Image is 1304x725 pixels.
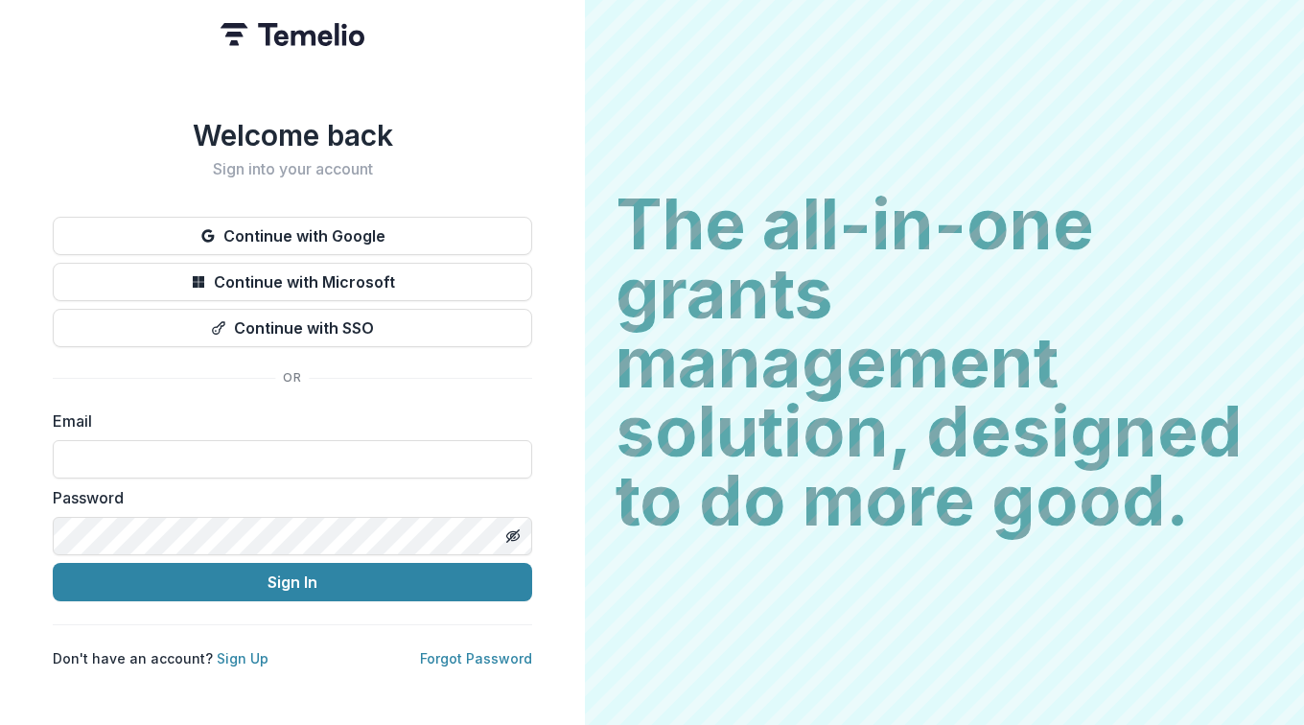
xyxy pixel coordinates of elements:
button: Continue with SSO [53,309,532,347]
img: Temelio [221,23,364,46]
button: Continue with Google [53,217,532,255]
label: Email [53,409,521,433]
a: Sign Up [217,650,268,667]
button: Sign In [53,563,532,601]
label: Password [53,486,521,509]
h2: Sign into your account [53,160,532,178]
h1: Welcome back [53,118,532,152]
a: Forgot Password [420,650,532,667]
button: Toggle password visibility [498,521,528,551]
p: Don't have an account? [53,648,268,668]
button: Continue with Microsoft [53,263,532,301]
